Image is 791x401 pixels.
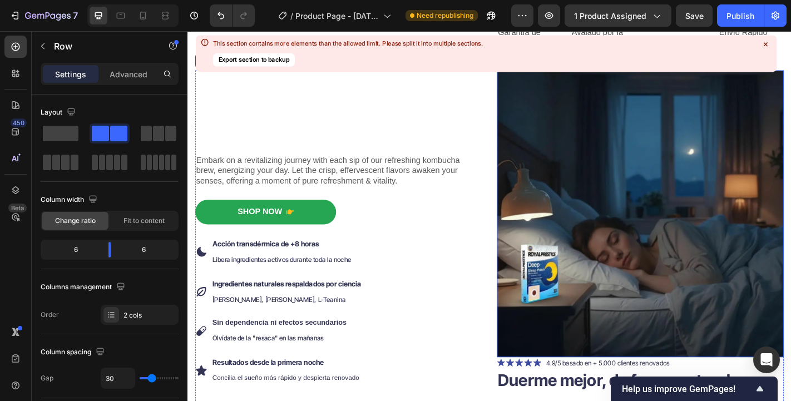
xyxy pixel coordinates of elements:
[27,335,150,344] span: Olvídate de la "resaca" en las mañanas
[123,310,176,320] div: 2 cols
[343,375,600,397] strong: Duerme mejor, de forma natural
[41,345,107,360] div: Column spacing
[622,382,767,395] button: Show survey - Help us improve GemPages!
[210,4,255,27] div: Undo/Redo
[110,68,147,80] p: Advanced
[41,373,53,383] div: Gap
[342,43,659,360] img: gempages_585894298097025883-e7d1612e-fd17-4328-a8c7-107ed65ba374.webp
[27,248,181,257] span: Libera ingredientes activos durante toda la noche
[27,274,192,284] span: Ingredientes naturales respaldados por ciencia
[41,105,78,120] div: Layout
[27,361,151,370] strong: Resultados desde la primera noche
[187,31,791,401] iframe: Design area
[101,368,135,388] input: Auto
[417,11,473,21] span: Need republishing
[123,216,165,226] span: Fit to content
[22,28,41,38] div: Row
[41,310,59,320] div: Order
[685,11,704,21] span: Save
[27,318,176,326] strong: Sin dependencia ni efectos secundarios
[588,10,659,26] p: y Gratis
[574,10,646,22] span: 1 product assigned
[726,10,754,22] div: Publish
[43,242,100,258] div: 6
[8,204,27,212] div: Beta
[717,4,764,27] button: Publish
[4,4,83,27] button: 7
[27,230,145,240] strong: Acción transdérmica de +8 horas
[120,242,176,258] div: 6
[343,10,414,42] p: Devolución de Dinero
[295,10,379,22] span: Product Page - [DATE] 10:53:06
[55,194,105,206] div: Shop Now
[212,39,483,47] div: This section contains more elements than the allowed limit. Please split it into multiple sections.
[27,379,190,387] span: Concilia el sueño más rápido y despierta renovado
[27,292,175,301] span: [PERSON_NAME], [PERSON_NAME], L-Teanina
[753,346,780,373] div: Open Intercom Messenger
[622,384,753,394] span: Help us improve GemPages!
[55,216,96,226] span: Change ratio
[676,4,713,27] button: Save
[506,19,577,35] p: GMP
[41,280,127,295] div: Columns management
[54,39,149,53] p: Row
[506,3,577,19] p: Certificación
[73,9,78,22] p: 7
[425,10,496,26] p: Ciencia
[565,4,671,27] button: 1 product assigned
[290,10,293,22] span: /
[212,53,294,67] button: Export section to backup
[11,118,27,127] div: 450
[41,192,100,207] div: Column width
[344,32,368,42] div: Image
[8,186,164,214] button: Shop Now&nbsp;
[397,362,533,371] span: 4.9/5 basado en + 5.000 clientes renovados
[55,68,86,80] p: Settings
[9,137,324,172] p: Embark on a revitalizing journey with each sip of our refreshing kombucha brew, energizing your d...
